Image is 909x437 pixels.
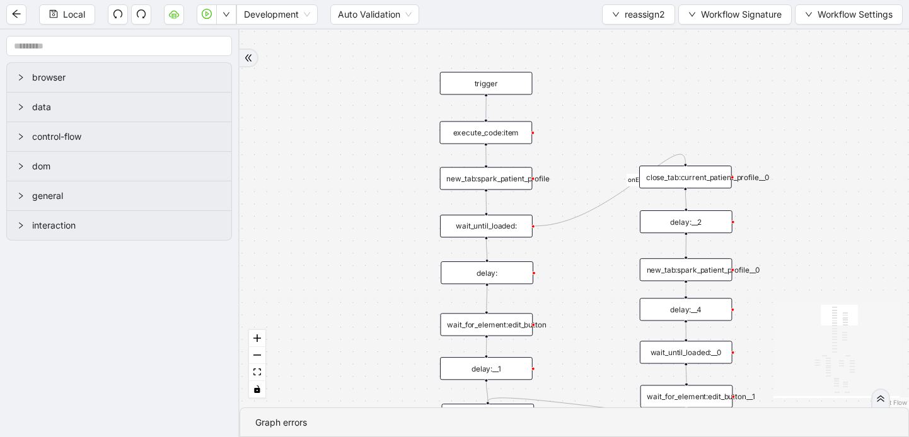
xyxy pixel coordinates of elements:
[440,72,533,94] div: trigger
[701,8,782,21] span: Workflow Signature
[197,4,217,25] button: play-circle
[249,347,265,364] button: zoom out
[640,210,732,233] div: delay:__2
[488,398,686,414] g: Edge from wait_for_element:edit_button__1 to click_element:click_edit_profile
[249,330,265,347] button: zoom in
[440,313,533,336] div: wait_for_element:edit_button
[7,93,231,122] div: data
[32,71,221,84] span: browser
[136,9,146,19] span: redo
[602,4,675,25] button: downreassign2
[640,258,732,281] div: new_tab:spark_patient_profile__0
[640,298,732,321] div: delay:__4
[202,9,212,19] span: play-circle
[441,261,533,284] div: delay:
[32,219,221,232] span: interaction
[7,211,231,240] div: interaction
[17,103,25,111] span: right
[249,381,265,398] button: toggle interactivity
[874,399,907,406] a: React Flow attribution
[795,4,903,25] button: downWorkflow Settings
[223,11,230,18] span: down
[535,154,686,226] g: Edge from wait_until_loaded: to close_tab:current_patient_profile__0
[338,5,412,24] span: Auto Validation
[439,121,532,144] div: execute_code:item
[11,9,21,19] span: arrow-left
[17,162,25,170] span: right
[441,404,534,426] div: click_element:click_edit_profile
[685,191,686,208] g: Edge from close_tab:current_patient_profile__0 to delay:__2
[7,63,231,92] div: browser
[249,364,265,381] button: fit view
[805,11,813,18] span: down
[440,167,533,190] div: new_tab:spark_patient_profile
[818,8,893,21] span: Workflow Settings
[625,8,665,21] span: reassign2
[440,357,533,380] div: delay:__1
[169,9,179,19] span: cloud-server
[164,4,184,25] button: cloud-server
[244,5,310,24] span: Development
[6,4,26,25] button: arrow-left
[639,166,732,188] div: close_tab:current_patient_profile__0
[108,4,128,25] button: undo
[640,341,732,363] div: wait_until_loaded:__0
[113,9,123,19] span: undo
[131,4,151,25] button: redo
[32,100,221,114] span: data
[440,215,533,237] div: wait_until_loaded:
[678,4,792,25] button: downWorkflow Signature
[32,130,221,144] span: control-flow
[688,11,696,18] span: down
[63,8,85,21] span: Local
[612,11,620,18] span: down
[17,222,25,229] span: right
[640,385,733,407] div: wait_for_element:edit_button__1
[17,74,25,81] span: right
[487,287,487,311] g: Edge from delay: to wait_for_element:edit_button
[32,189,221,203] span: general
[216,4,236,25] button: down
[486,382,487,402] g: Edge from delay:__1 to click_element:click_edit_profile
[255,416,893,429] div: Graph errors
[49,9,58,18] span: save
[17,133,25,140] span: right
[7,122,231,151] div: control-flow
[7,181,231,210] div: general
[876,394,885,403] span: double-right
[17,192,25,200] span: right
[244,54,253,62] span: double-right
[39,4,95,25] button: saveLocal
[32,159,221,173] span: dom
[7,152,231,181] div: dom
